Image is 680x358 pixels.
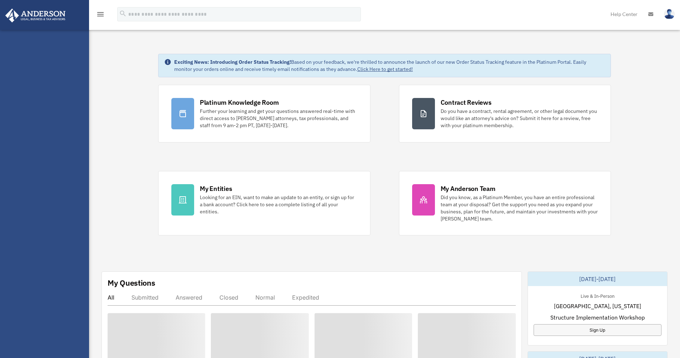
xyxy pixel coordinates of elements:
[96,10,105,19] i: menu
[158,171,370,235] a: My Entities Looking for an EIN, want to make an update to an entity, or sign up for a bank accoun...
[399,171,611,235] a: My Anderson Team Did you know, as a Platinum Member, you have an entire professional team at your...
[200,98,279,107] div: Platinum Knowledge Room
[96,12,105,19] a: menu
[174,59,291,65] strong: Exciting News: Introducing Order Status Tracking!
[200,108,357,129] div: Further your learning and get your questions answered real-time with direct access to [PERSON_NAM...
[441,108,598,129] div: Do you have a contract, rental agreement, or other legal document you would like an attorney's ad...
[255,294,275,301] div: Normal
[554,302,641,310] span: [GEOGRAPHIC_DATA], [US_STATE]
[200,194,357,215] div: Looking for an EIN, want to make an update to an entity, or sign up for a bank account? Click her...
[441,194,598,222] div: Did you know, as a Platinum Member, you have an entire professional team at your disposal? Get th...
[575,292,620,299] div: Live & In-Person
[174,58,605,73] div: Based on your feedback, we're thrilled to announce the launch of our new Order Status Tracking fe...
[664,9,675,19] img: User Pic
[441,98,492,107] div: Contract Reviews
[108,277,155,288] div: My Questions
[3,9,68,22] img: Anderson Advisors Platinum Portal
[292,294,319,301] div: Expedited
[528,272,667,286] div: [DATE]-[DATE]
[131,294,159,301] div: Submitted
[534,324,661,336] a: Sign Up
[219,294,238,301] div: Closed
[200,184,232,193] div: My Entities
[119,10,127,17] i: search
[399,85,611,142] a: Contract Reviews Do you have a contract, rental agreement, or other legal document you would like...
[441,184,495,193] div: My Anderson Team
[176,294,202,301] div: Answered
[158,85,370,142] a: Platinum Knowledge Room Further your learning and get your questions answered real-time with dire...
[550,313,645,322] span: Structure Implementation Workshop
[108,294,114,301] div: All
[357,66,413,72] a: Click Here to get started!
